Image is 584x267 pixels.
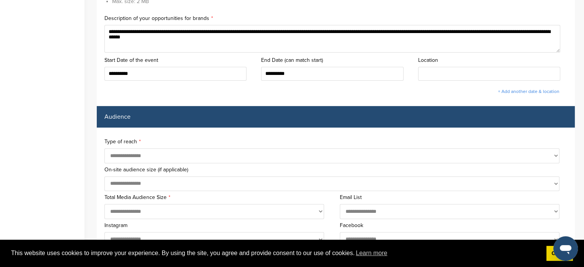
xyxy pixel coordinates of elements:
label: Total Media Audience Size [104,195,332,200]
label: Type of reach [104,139,567,144]
label: Audience [104,114,131,120]
label: End Date (can match start) [261,58,410,63]
iframe: Button to launch messaging window [553,236,578,261]
a: dismiss cookie message [546,246,573,261]
a: learn more about cookies [355,247,389,259]
label: Description of your opportunities for brands [104,16,567,21]
label: Email List [340,195,567,200]
span: This website uses cookies to improve your experience. By using the site, you agree and provide co... [11,247,540,259]
a: + Add another date & location [498,89,559,94]
label: Instagram [104,223,332,228]
label: On-site audience size (if applicable) [104,167,567,172]
label: Location [418,58,567,63]
label: Facebook [340,223,567,228]
label: Start Date of the event [104,58,253,63]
